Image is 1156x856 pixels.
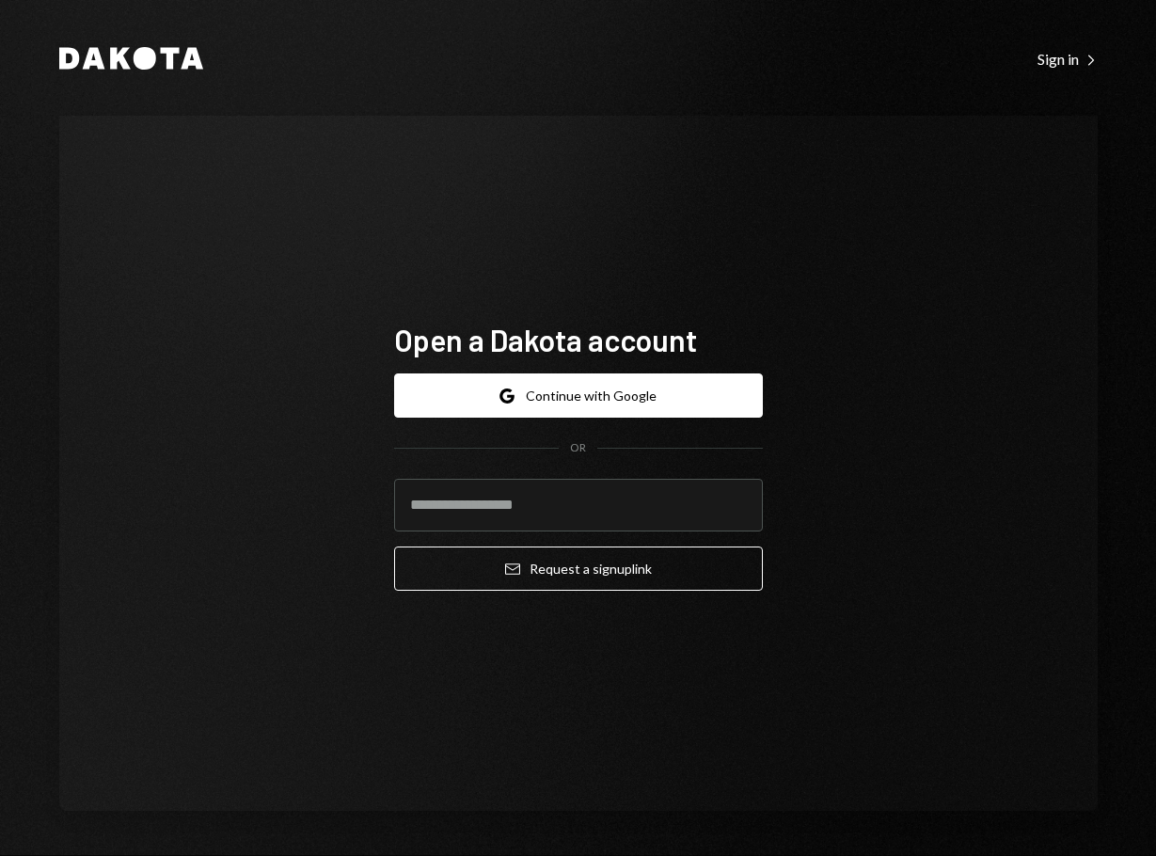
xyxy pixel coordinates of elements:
[394,373,763,418] button: Continue with Google
[394,547,763,591] button: Request a signuplink
[394,321,763,358] h1: Open a Dakota account
[1037,50,1098,69] div: Sign in
[570,440,586,456] div: OR
[1037,48,1098,69] a: Sign in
